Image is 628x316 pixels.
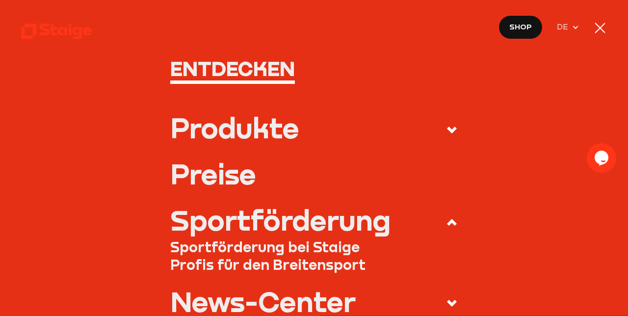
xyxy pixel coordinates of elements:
a: Preise [170,160,458,188]
div: Sportförderung [170,206,391,234]
a: Shop [498,15,543,39]
a: Sportförderung bei Staige [170,238,458,256]
div: News-Center [170,288,356,316]
iframe: chat widget [587,143,618,173]
span: Shop [509,21,532,33]
a: Profis für den Breitensport [170,256,458,274]
div: Produkte [170,114,299,142]
span: DE [557,21,572,33]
